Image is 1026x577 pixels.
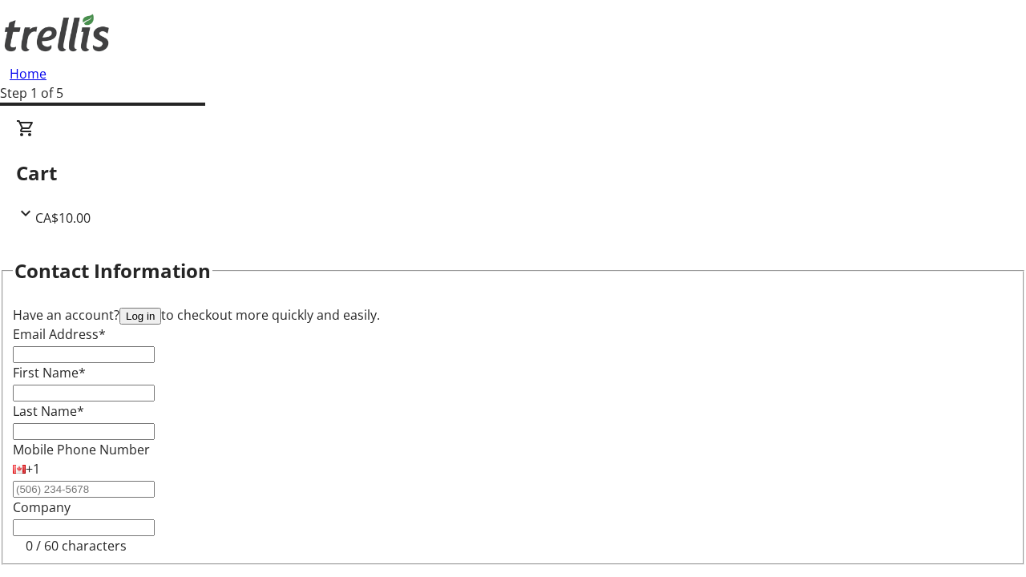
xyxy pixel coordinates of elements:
tr-character-limit: 0 / 60 characters [26,537,127,555]
button: Log in [119,308,161,325]
h2: Contact Information [14,256,211,285]
label: Mobile Phone Number [13,441,150,458]
label: Company [13,498,71,516]
h2: Cart [16,159,1010,188]
span: CA$10.00 [35,209,91,227]
div: CartCA$10.00 [16,119,1010,228]
div: Have an account? to checkout more quickly and easily. [13,305,1013,325]
label: First Name* [13,364,86,381]
label: Email Address* [13,325,106,343]
label: Last Name* [13,402,84,420]
input: (506) 234-5678 [13,481,155,498]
